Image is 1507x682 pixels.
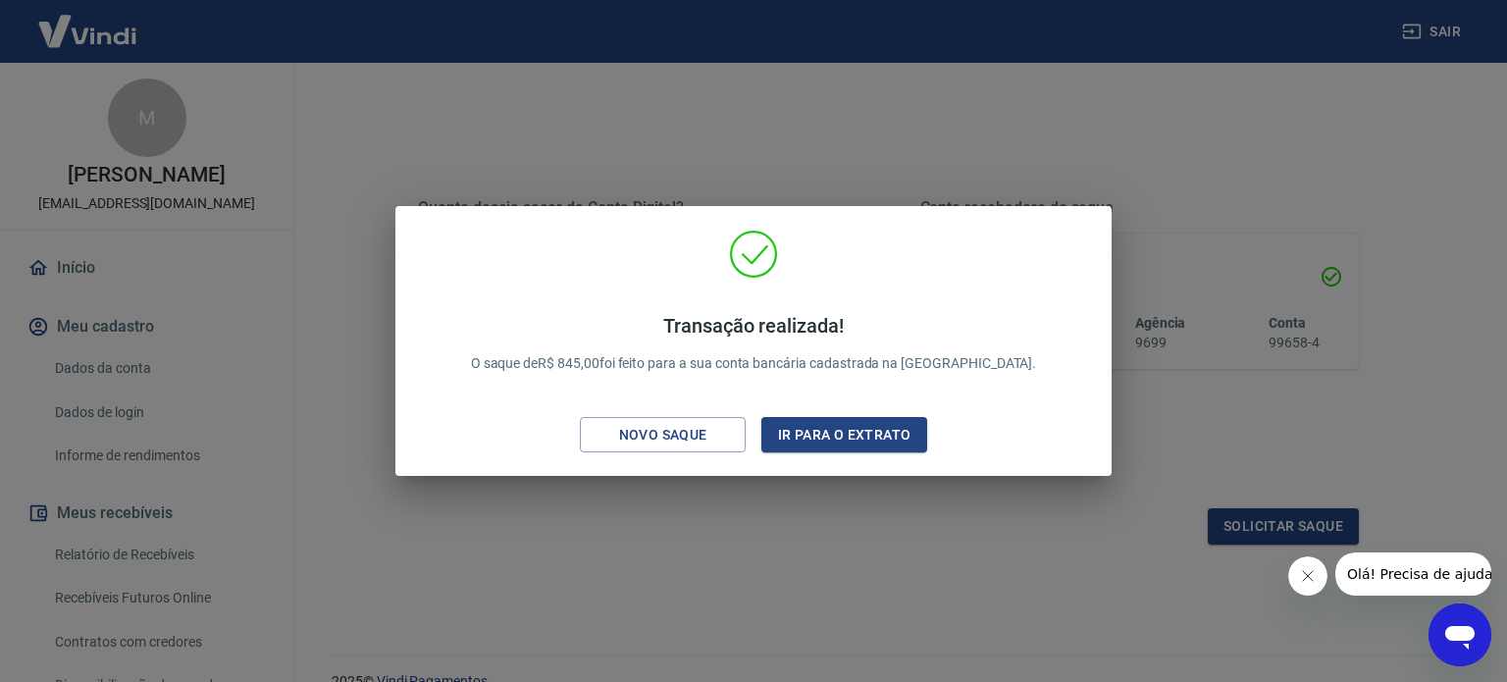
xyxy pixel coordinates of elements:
p: O saque de R$ 845,00 foi feito para a sua conta bancária cadastrada na [GEOGRAPHIC_DATA]. [471,314,1037,374]
span: Olá! Precisa de ajuda? [12,14,165,29]
iframe: Mensagem da empresa [1335,552,1491,596]
iframe: Fechar mensagem [1288,556,1327,596]
button: Novo saque [580,417,746,453]
button: Ir para o extrato [761,417,927,453]
div: Novo saque [596,423,731,447]
h4: Transação realizada! [471,314,1037,338]
iframe: Botão para abrir a janela de mensagens [1429,603,1491,666]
